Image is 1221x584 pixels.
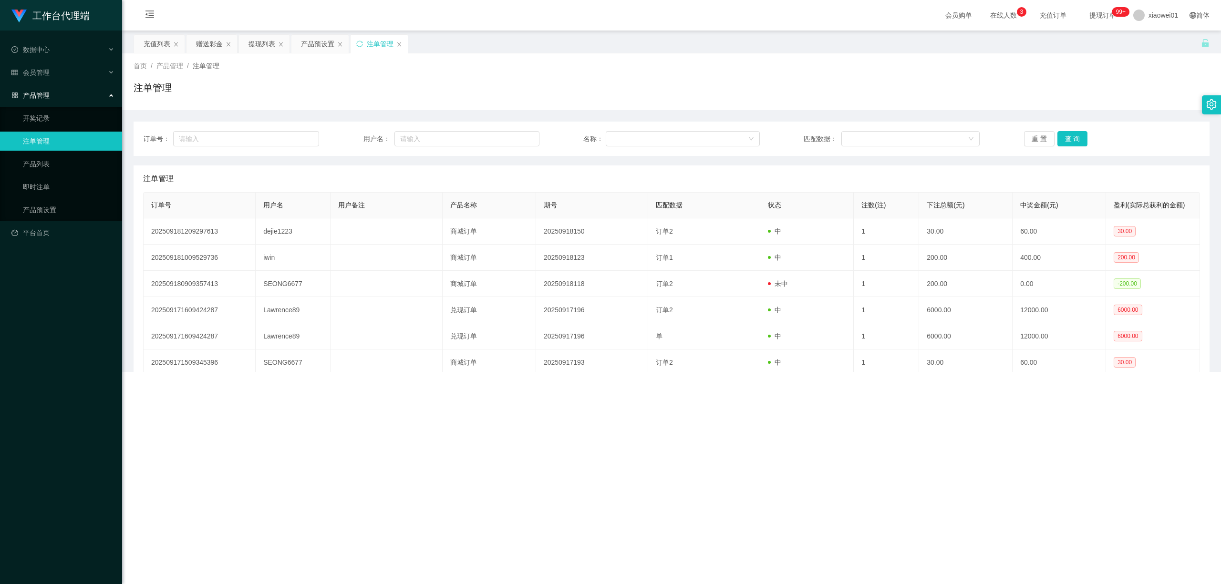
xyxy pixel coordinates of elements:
span: 中 [768,227,781,235]
td: 20250917196 [536,297,648,323]
a: 工作台代理端 [11,11,90,19]
span: 订单2 [656,359,673,366]
td: iwin [256,245,331,271]
div: 注单管理 [367,35,393,53]
span: 中 [768,359,781,366]
td: 20250917193 [536,349,648,376]
td: 202509171609424287 [144,323,256,349]
a: 产品列表 [23,154,114,174]
td: 20250918150 [536,218,648,245]
div: 提现列表 [248,35,275,53]
td: 20250918123 [536,245,648,271]
td: 兑现订单 [443,297,536,323]
span: 在线人数 [985,12,1022,19]
span: 单 [656,332,662,340]
td: 1 [854,271,919,297]
a: 注单管理 [23,132,114,151]
input: 请输入 [394,131,539,146]
i: 图标: close [226,41,231,47]
span: 30.00 [1114,226,1136,236]
span: 用户名： [363,134,394,144]
span: 状态 [768,201,781,209]
span: 注单管理 [143,173,174,184]
td: 6000.00 [919,323,1013,349]
a: 即时注单 [23,177,114,196]
div: 2021 [130,350,1213,360]
i: 图标: global [1190,12,1196,19]
td: dejie1223 [256,218,331,245]
td: 1 [854,245,919,271]
h1: 工作台代理端 [32,0,90,31]
span: 期号 [544,201,557,209]
span: 产品管理 [11,92,50,99]
td: SEONG6677 [256,271,331,297]
sup: 1217 [1112,7,1129,17]
span: 订单1 [656,254,673,261]
span: 订单2 [656,227,673,235]
td: 400.00 [1013,245,1106,271]
td: 202509180909357413 [144,271,256,297]
span: / [187,62,189,70]
span: 数据中心 [11,46,50,53]
span: 产品管理 [156,62,183,70]
span: 产品名称 [450,201,477,209]
td: 商城订单 [443,245,536,271]
i: 图标: appstore-o [11,92,18,99]
td: 商城订单 [443,218,536,245]
i: 图标: table [11,69,18,76]
td: 60.00 [1013,218,1106,245]
td: 1 [854,323,919,349]
span: / [151,62,153,70]
td: 30.00 [919,218,1013,245]
p: 3 [1020,7,1023,17]
span: 订单2 [656,306,673,314]
span: 中 [768,306,781,314]
span: 下注总额(元) [927,201,964,209]
span: 用户名 [263,201,283,209]
span: 用户备注 [338,201,365,209]
td: 20250918118 [536,271,648,297]
td: 200.00 [919,271,1013,297]
i: 图标: close [337,41,343,47]
span: 中 [768,332,781,340]
td: 30.00 [919,349,1013,376]
i: 图标: down [968,136,974,143]
div: 赠送彩金 [196,35,223,53]
td: 商城订单 [443,271,536,297]
td: 1 [854,297,919,323]
span: 订单2 [656,280,673,287]
td: 兑现订单 [443,323,536,349]
td: 202509171509345396 [144,349,256,376]
span: 6000.00 [1114,331,1142,341]
h1: 注单管理 [134,81,172,95]
i: 图标: sync [356,41,363,47]
span: 200.00 [1114,252,1139,263]
i: 图标: close [396,41,402,47]
td: 60.00 [1013,349,1106,376]
td: 商城订单 [443,349,536,376]
span: 未中 [768,280,788,287]
td: 200.00 [919,245,1013,271]
span: 匹配数据 [656,201,683,209]
a: 图标: dashboard平台首页 [11,223,114,242]
span: 会员管理 [11,69,50,76]
button: 查 询 [1057,131,1088,146]
sup: 3 [1017,7,1026,17]
i: 图标: check-circle-o [11,46,18,53]
span: 盈利(实际总获利的金额) [1114,201,1185,209]
i: 图标: setting [1206,99,1217,110]
td: 20250917196 [536,323,648,349]
div: 产品预设置 [301,35,334,53]
td: Lawrence89 [256,323,331,349]
a: 产品预设置 [23,200,114,219]
div: 充值列表 [144,35,170,53]
span: -200.00 [1114,278,1141,289]
button: 重 置 [1024,131,1055,146]
td: 1 [854,218,919,245]
span: 30.00 [1114,357,1136,368]
span: 名称： [583,134,605,144]
i: 图标: down [748,136,754,143]
td: 0.00 [1013,271,1106,297]
span: 注单管理 [193,62,219,70]
td: 12000.00 [1013,297,1106,323]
